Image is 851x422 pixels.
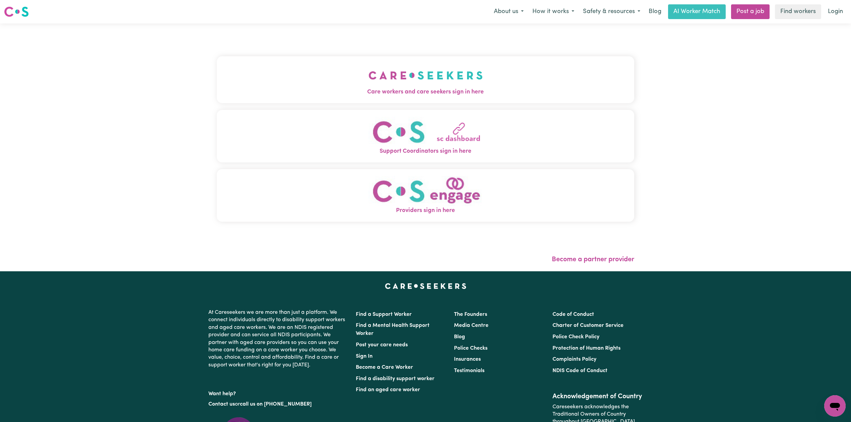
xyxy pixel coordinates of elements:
a: Code of Conduct [552,312,594,317]
button: How it works [528,5,579,19]
a: NDIS Code of Conduct [552,368,607,373]
a: Post a job [731,4,770,19]
a: Become a partner provider [552,256,634,263]
a: AI Worker Match [668,4,726,19]
p: or [208,398,348,411]
a: Protection of Human Rights [552,346,620,351]
a: Find workers [775,4,821,19]
button: Safety & resources [579,5,645,19]
button: Support Coordinators sign in here [217,110,634,162]
a: call us on [PHONE_NUMBER] [240,402,312,407]
a: Police Check Policy [552,334,599,340]
a: Charter of Customer Service [552,323,624,328]
a: The Founders [454,312,487,317]
span: Providers sign in here [217,206,634,215]
a: Insurances [454,357,481,362]
a: Blog [454,334,465,340]
a: Complaints Policy [552,357,596,362]
h2: Acknowledgement of Country [552,393,643,401]
a: Sign In [356,354,373,359]
a: Testimonials [454,368,484,373]
img: Careseekers logo [4,6,29,18]
span: Support Coordinators sign in here [217,147,634,156]
a: Login [824,4,847,19]
a: Careseekers home page [385,283,466,289]
a: Find a Mental Health Support Worker [356,323,430,336]
a: Become a Care Worker [356,365,413,370]
iframe: Button to launch messaging window [824,395,846,417]
a: Find an aged care worker [356,387,420,393]
p: At Careseekers we are more than just a platform. We connect individuals directly to disability su... [208,306,348,371]
a: Find a disability support worker [356,376,435,381]
span: Care workers and care seekers sign in here [217,88,634,96]
a: Contact us [208,402,235,407]
button: Providers sign in here [217,169,634,222]
a: Police Checks [454,346,487,351]
a: Blog [645,4,665,19]
a: Post your care needs [356,342,408,348]
p: Want help? [208,388,348,398]
a: Careseekers logo [4,4,29,19]
a: Media Centre [454,323,488,328]
button: About us [489,5,528,19]
a: Find a Support Worker [356,312,412,317]
button: Care workers and care seekers sign in here [217,56,634,103]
